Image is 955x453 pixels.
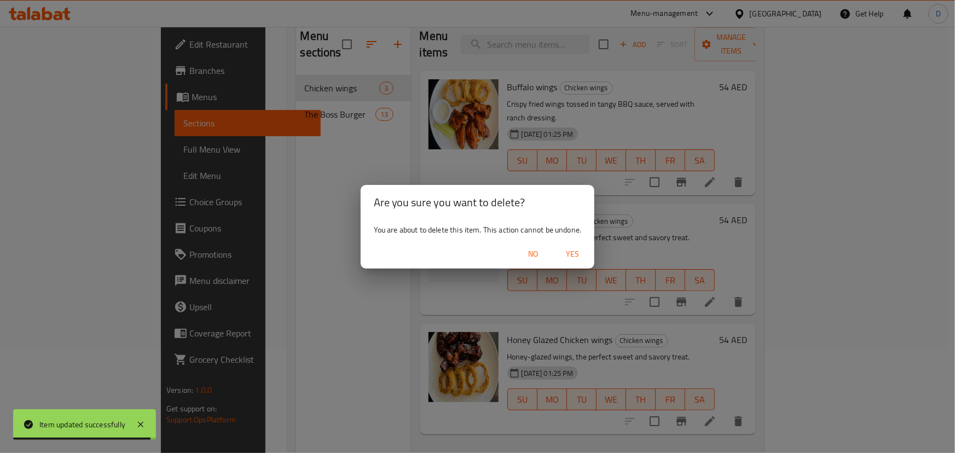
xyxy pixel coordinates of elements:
[374,194,582,211] h2: Are you sure you want to delete?
[520,247,546,261] span: No
[559,247,586,261] span: Yes
[555,244,590,264] button: Yes
[516,244,551,264] button: No
[361,220,595,240] div: You are about to delete this item. This action cannot be undone.
[39,419,125,431] div: Item updated successfully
